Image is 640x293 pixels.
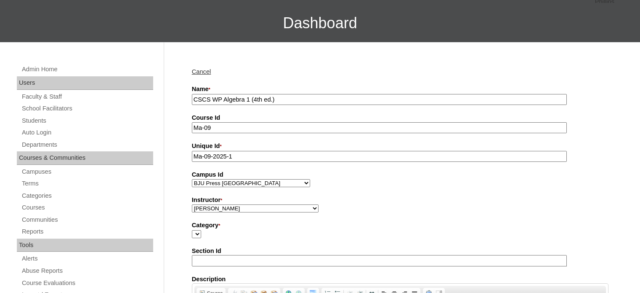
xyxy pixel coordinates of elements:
div: Users [17,76,153,90]
a: Campuses [21,167,153,177]
a: Cancel [192,68,211,75]
label: Campus Id [192,170,608,179]
a: Faculty & Staff [21,91,153,102]
h3: Dashboard [4,4,636,42]
a: Courses [21,202,153,213]
a: Students [21,116,153,126]
strong: Course Overview [8,10,64,17]
a: Course Evaluations [21,278,153,288]
label: Instructor [192,196,608,205]
a: Reports [21,226,153,237]
a: School Facilitators [21,103,153,114]
label: Section Id [192,247,608,255]
a: Departments [21,140,153,150]
label: Category [192,221,608,230]
a: Abuse Reports [21,266,153,276]
p: Algebra 1 equips students and teachers with tools and strategies for using and developing algebra... [8,25,399,51]
a: Categories [21,191,153,201]
label: Name [192,85,608,94]
a: Auto Login [21,127,153,138]
a: Communities [21,215,153,225]
label: Description [192,275,608,284]
a: Terms [21,178,153,189]
label: Course Id [192,113,608,122]
a: Admin Home [21,64,153,75]
div: Courses & Communities [17,151,153,165]
label: Unique Id [192,142,608,151]
a: Alerts [21,253,153,264]
div: Tools [17,239,153,252]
